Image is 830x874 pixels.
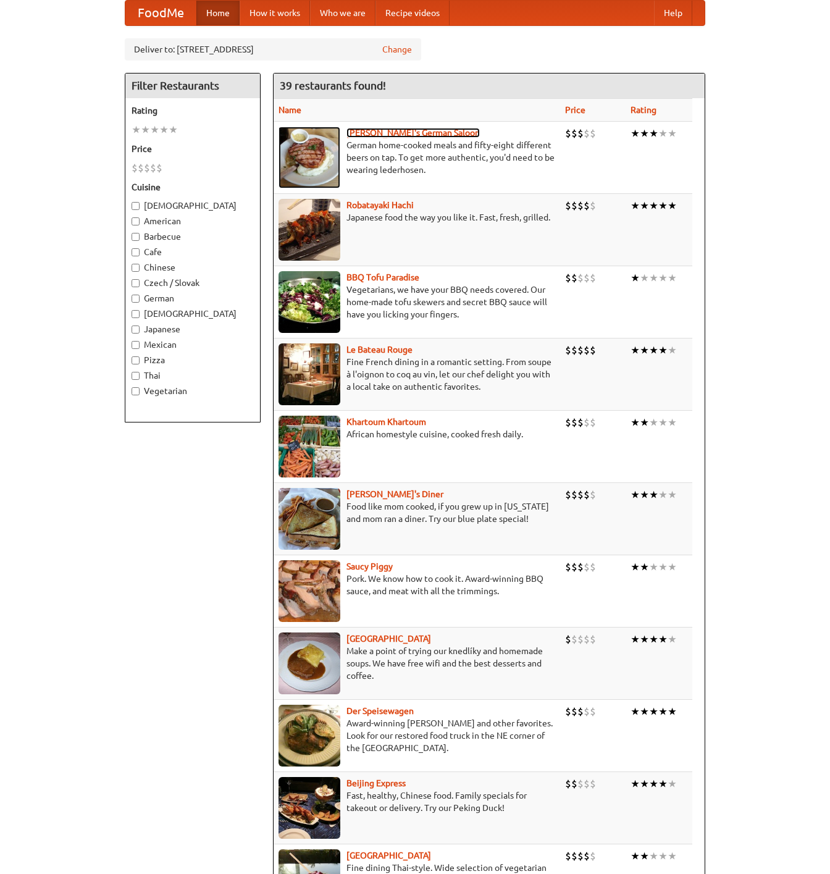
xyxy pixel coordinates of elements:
li: $ [571,632,577,646]
li: ★ [631,849,640,863]
li: $ [565,705,571,718]
li: ★ [150,123,159,137]
li: ★ [668,271,677,285]
li: $ [144,161,150,175]
h5: Cuisine [132,181,254,193]
li: $ [577,777,584,791]
a: Khartoum Khartoum [346,417,426,427]
p: Make a point of trying our knedlíky and homemade soups. We have free wifi and the best desserts a... [279,645,555,682]
li: ★ [658,416,668,429]
li: $ [577,560,584,574]
li: $ [577,705,584,718]
li: ★ [658,705,668,718]
li: ★ [658,199,668,212]
label: Barbecue [132,230,254,243]
li: $ [584,199,590,212]
img: tofuparadise.jpg [279,271,340,333]
li: $ [590,632,596,646]
a: Saucy Piggy [346,561,393,571]
p: Award-winning [PERSON_NAME] and other favorites. Look for our restored food truck in the NE corne... [279,717,555,754]
li: $ [565,343,571,357]
p: German home-cooked meals and fifty-eight different beers on tap. To get more authentic, you'd nee... [279,139,555,176]
li: ★ [658,271,668,285]
li: $ [584,777,590,791]
li: $ [565,560,571,574]
a: [GEOGRAPHIC_DATA] [346,634,431,644]
li: $ [571,705,577,718]
input: Mexican [132,341,140,349]
a: Home [196,1,240,25]
li: ★ [658,343,668,357]
input: Japanese [132,326,140,334]
li: $ [577,271,584,285]
li: ★ [658,488,668,502]
li: $ [590,488,596,502]
li: $ [590,271,596,285]
a: Price [565,105,585,115]
b: [GEOGRAPHIC_DATA] [346,851,431,860]
li: ★ [649,199,658,212]
li: ★ [668,560,677,574]
p: Japanese food the way you like it. Fast, fresh, grilled. [279,211,555,224]
li: $ [590,849,596,863]
a: BBQ Tofu Paradise [346,272,419,282]
b: Robatayaki Hachi [346,200,414,210]
li: $ [584,127,590,140]
li: $ [156,161,162,175]
img: khartoum.jpg [279,416,340,477]
li: ★ [640,560,649,574]
li: $ [584,416,590,429]
a: Name [279,105,301,115]
li: $ [571,849,577,863]
label: Mexican [132,338,254,351]
h4: Filter Restaurants [125,74,260,98]
b: Le Bateau Rouge [346,345,413,355]
li: ★ [649,271,658,285]
p: African homestyle cuisine, cooked fresh daily. [279,428,555,440]
label: Czech / Slovak [132,277,254,289]
li: $ [138,161,144,175]
li: ★ [169,123,178,137]
li: ★ [631,705,640,718]
li: ★ [649,777,658,791]
li: ★ [631,271,640,285]
li: ★ [668,199,677,212]
input: Thai [132,372,140,380]
li: ★ [668,127,677,140]
img: sallys.jpg [279,488,340,550]
img: saucy.jpg [279,560,340,622]
label: Cafe [132,246,254,258]
li: $ [571,416,577,429]
img: robatayaki.jpg [279,199,340,261]
p: Pork. We know how to cook it. Award-winning BBQ sauce, and meat with all the trimmings. [279,573,555,597]
label: Chinese [132,261,254,274]
li: ★ [668,343,677,357]
p: Fast, healthy, Chinese food. Family specials for takeout or delivery. Try our Peking Duck! [279,789,555,814]
a: [PERSON_NAME]'s Diner [346,489,443,499]
li: ★ [631,343,640,357]
a: Beijing Express [346,778,406,788]
a: Der Speisewagen [346,706,414,716]
li: ★ [631,488,640,502]
li: $ [565,777,571,791]
li: $ [565,127,571,140]
li: ★ [668,416,677,429]
li: ★ [658,632,668,646]
li: ★ [649,705,658,718]
p: Vegetarians, we have your BBQ needs covered. Our home-made tofu skewers and secret BBQ sauce will... [279,284,555,321]
input: Czech / Slovak [132,279,140,287]
img: czechpoint.jpg [279,632,340,694]
input: German [132,295,140,303]
li: $ [584,488,590,502]
li: ★ [649,416,658,429]
li: ★ [640,632,649,646]
li: $ [577,849,584,863]
li: $ [590,777,596,791]
li: ★ [640,849,649,863]
li: ★ [640,343,649,357]
li: $ [577,343,584,357]
label: Japanese [132,323,254,335]
li: ★ [631,416,640,429]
